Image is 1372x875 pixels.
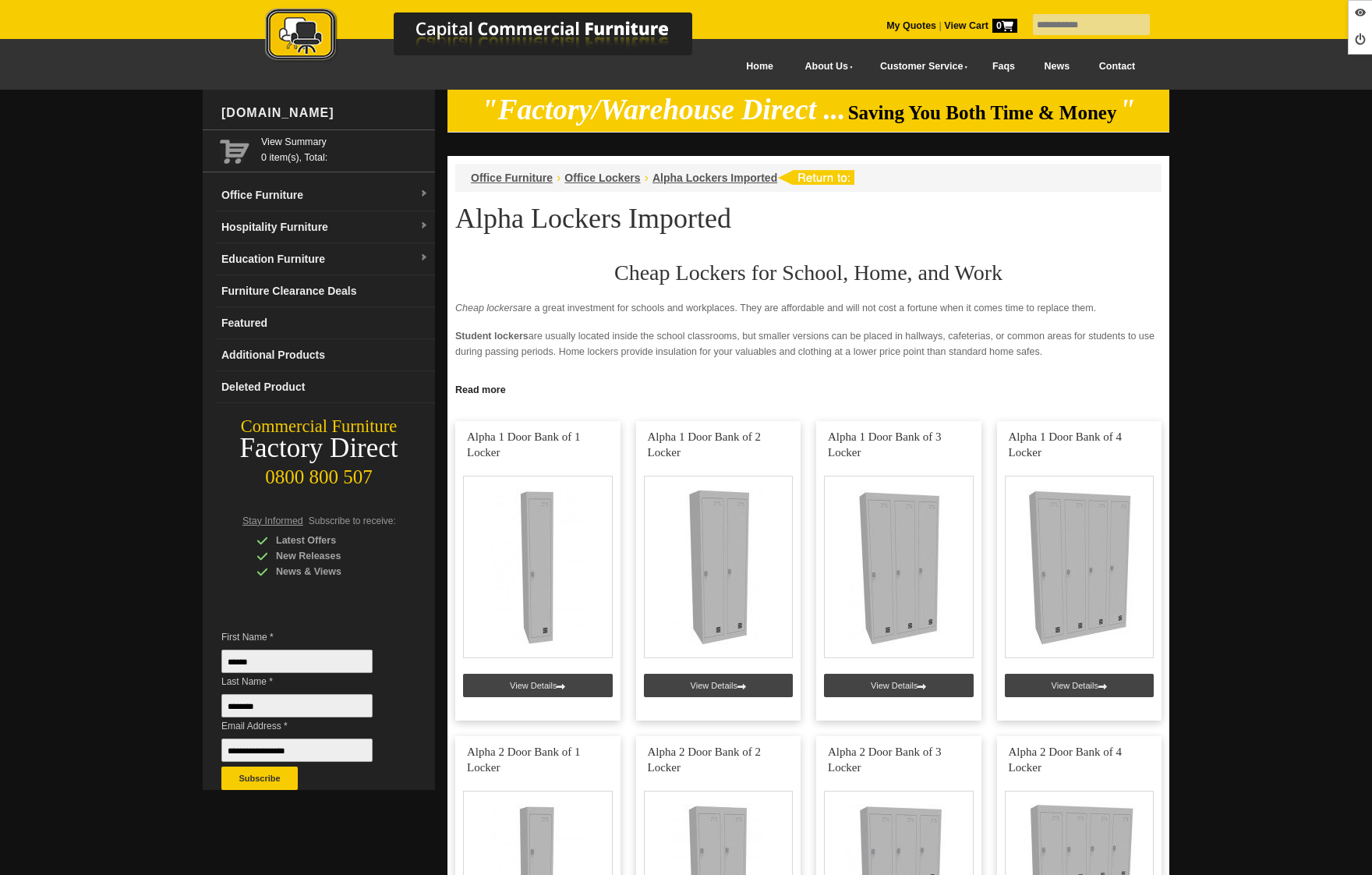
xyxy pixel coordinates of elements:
a: Office Furnituredropdown [215,179,435,211]
img: Capital Commercial Furniture Logo [222,8,768,65]
div: Commercial Furniture [203,416,435,437]
a: Hospitality Furnituredropdown [215,211,435,243]
a: Faqs [978,49,1030,84]
input: First Name * [221,650,373,673]
img: return to [777,170,854,185]
span: 0 item(s), Total: [261,134,429,163]
a: View Summary [261,134,429,150]
p: are a great investment for schools and workplaces. They are affordable and will not cost a fortun... [455,300,1162,316]
input: Last Name * [221,694,373,717]
strong: Student lockers [455,331,529,342]
span: Last Name * [221,674,396,689]
a: Click to read more [447,378,1169,398]
span: Stay Informed [242,515,303,526]
span: Subscribe to receive: [309,515,396,526]
em: Cheap lockers [455,303,518,314]
h1: Alpha Lockers Imported [455,204,1162,233]
span: First Name * [221,629,396,645]
strong: View Cart [944,20,1017,31]
button: Subscribe [221,767,298,790]
div: New Releases [256,548,405,564]
a: Capital Commercial Furniture Logo [222,8,768,69]
img: dropdown [419,221,429,231]
a: Customer Service [863,49,978,84]
div: News & Views [256,564,405,579]
img: dropdown [419,253,429,263]
li: › [645,170,649,186]
input: Email Address * [221,739,373,762]
span: Email Address * [221,718,396,734]
p: provide a sense of security for the employees. Since no one can enter or touch the locker, it red... [455,372,1162,403]
a: Deleted Product [215,371,435,403]
div: Latest Offers [256,533,405,548]
div: 0800 800 507 [203,459,435,488]
em: " [1119,94,1136,126]
img: dropdown [419,190,429,199]
div: Factory Direct [203,437,435,459]
a: My Quotes [886,20,936,31]
em: "Factory/Warehouse Direct ... [482,94,846,126]
a: Furniture Clearance Deals [215,275,435,307]
a: Additional Products [215,339,435,371]
a: Contact [1084,49,1150,84]
a: Office Furniture [471,172,553,184]
a: Alpha Lockers Imported [652,172,777,184]
a: View Cart0 [942,20,1017,31]
div: [DOMAIN_NAME] [215,90,435,136]
a: News [1030,49,1084,84]
h2: Cheap Lockers for School, Home, and Work [455,261,1162,285]
a: Featured [215,307,435,339]
p: are usually located inside the school classrooms, but smaller versions can be placed in hallways,... [455,328,1162,360]
a: Education Furnituredropdown [215,243,435,275]
span: Saving You Both Time & Money [848,102,1117,123]
li: › [557,170,560,186]
a: About Us [788,49,863,84]
a: Office Lockers [564,172,640,184]
span: 0 [992,19,1017,33]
